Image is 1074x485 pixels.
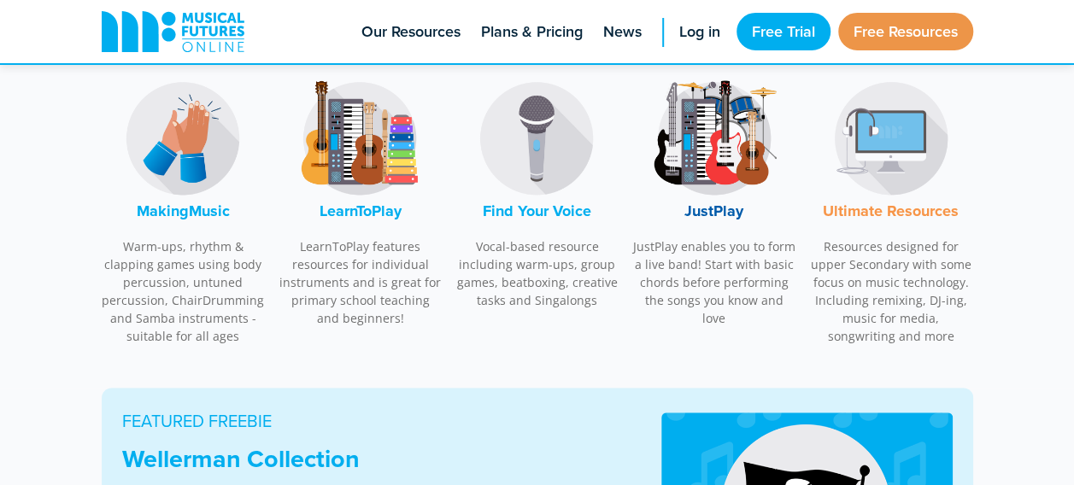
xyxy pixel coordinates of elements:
[122,408,620,434] p: FEATURED FREEBIE
[823,200,959,222] font: Ultimate Resources
[632,66,796,336] a: JustPlay LogoJustPlay JustPlay enables you to form a live band! Start with basic chords before pe...
[472,74,601,202] img: Find Your Voice Logo
[483,200,591,222] font: Find Your Voice
[679,20,720,44] span: Log in
[296,74,424,202] img: LearnToPlay Logo
[603,20,642,44] span: News
[737,13,830,50] a: Free Trial
[137,200,230,222] font: MakingMusic
[455,237,619,309] p: Vocal-based resource including warm-ups, group games, beatboxing, creative tasks and Singalongs
[361,20,461,44] span: Our Resources
[838,13,973,50] a: Free Resources
[102,237,266,345] p: Warm-ups, rhythm & clapping games using body percussion, untuned percussion, ChairDrumming and Sa...
[122,441,360,476] strong: Wellerman Collection
[827,74,955,202] img: Music Technology Logo
[319,200,401,222] font: LearnToPlay
[809,66,973,354] a: Music Technology LogoUltimate Resources Resources designed for upper Secondary with some focus on...
[102,66,266,354] a: MakingMusic LogoMakingMusic Warm-ups, rhythm & clapping games using body percussion, untuned perc...
[650,74,778,202] img: JustPlay Logo
[632,237,796,327] p: JustPlay enables you to form a live band! Start with basic chords before performing the songs you...
[481,20,583,44] span: Plans & Pricing
[455,66,619,318] a: Find Your Voice LogoFind Your Voice Vocal-based resource including warm-ups, group games, beatbox...
[684,200,743,222] font: JustPlay
[279,237,443,327] p: LearnToPlay features resources for individual instruments and is great for primary school teachin...
[809,237,973,345] p: Resources designed for upper Secondary with some focus on music technology. Including remixing, D...
[279,66,443,336] a: LearnToPlay LogoLearnToPlay LearnToPlay features resources for individual instruments and is grea...
[119,74,247,202] img: MakingMusic Logo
